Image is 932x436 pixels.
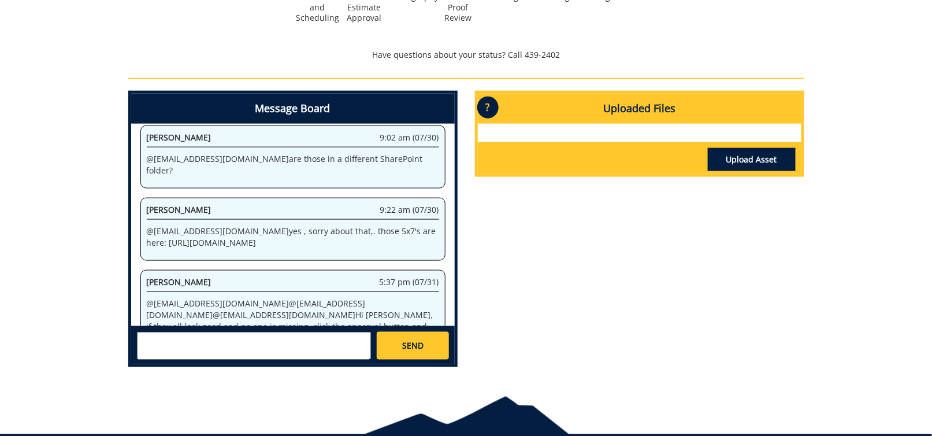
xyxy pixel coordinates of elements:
[402,340,424,352] span: SEND
[147,298,439,356] p: @ [EMAIL_ADDRESS][DOMAIN_NAME] @ [EMAIL_ADDRESS][DOMAIN_NAME] @ [EMAIL_ADDRESS][DOMAIN_NAME] Hi [...
[380,276,439,288] span: 5:37 pm (07/31)
[377,332,448,360] a: SEND
[137,332,371,360] textarea: messageToSend
[147,226,439,249] p: @ [EMAIL_ADDRESS][DOMAIN_NAME] yes , sorry about that,. those 5x7's are here: [URL][DOMAIN_NAME]
[708,148,796,171] a: Upload Asset
[380,132,439,143] span: 9:02 am (07/30)
[147,204,211,215] span: [PERSON_NAME]
[147,276,211,287] span: [PERSON_NAME]
[147,132,211,143] span: [PERSON_NAME]
[477,97,499,119] p: ?
[131,94,455,124] h4: Message Board
[478,94,801,124] h4: Uploaded Files
[147,153,439,176] p: @ [EMAIL_ADDRESS][DOMAIN_NAME] are those in a different SharePoint folder?
[128,49,804,61] p: Have questions about your status? Call 439-2402
[380,204,439,216] span: 9:22 am (07/30)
